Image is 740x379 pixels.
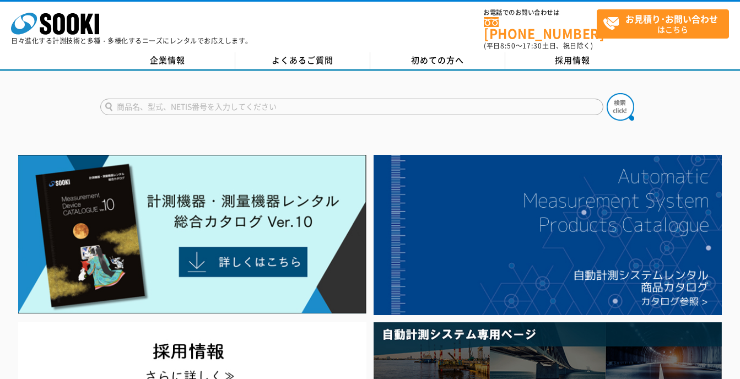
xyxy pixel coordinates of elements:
[18,155,366,315] img: Catalog Ver10
[607,93,634,121] img: btn_search.png
[370,52,505,69] a: 初めての方へ
[484,41,593,51] span: (平日 ～ 土日、祝日除く)
[505,52,640,69] a: 採用情報
[484,9,597,16] span: お電話でのお問い合わせは
[11,37,252,44] p: 日々進化する計測技術と多種・多様化するニーズにレンタルでお応えします。
[522,41,542,51] span: 17:30
[625,12,718,25] strong: お見積り･お問い合わせ
[411,54,464,66] span: 初めての方へ
[484,17,597,40] a: [PHONE_NUMBER]
[603,10,728,37] span: はこちら
[374,155,722,316] img: 自動計測システムカタログ
[100,52,235,69] a: 企業情報
[500,41,516,51] span: 8:50
[100,99,603,115] input: 商品名、型式、NETIS番号を入力してください
[597,9,729,39] a: お見積り･お問い合わせはこちら
[235,52,370,69] a: よくあるご質問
